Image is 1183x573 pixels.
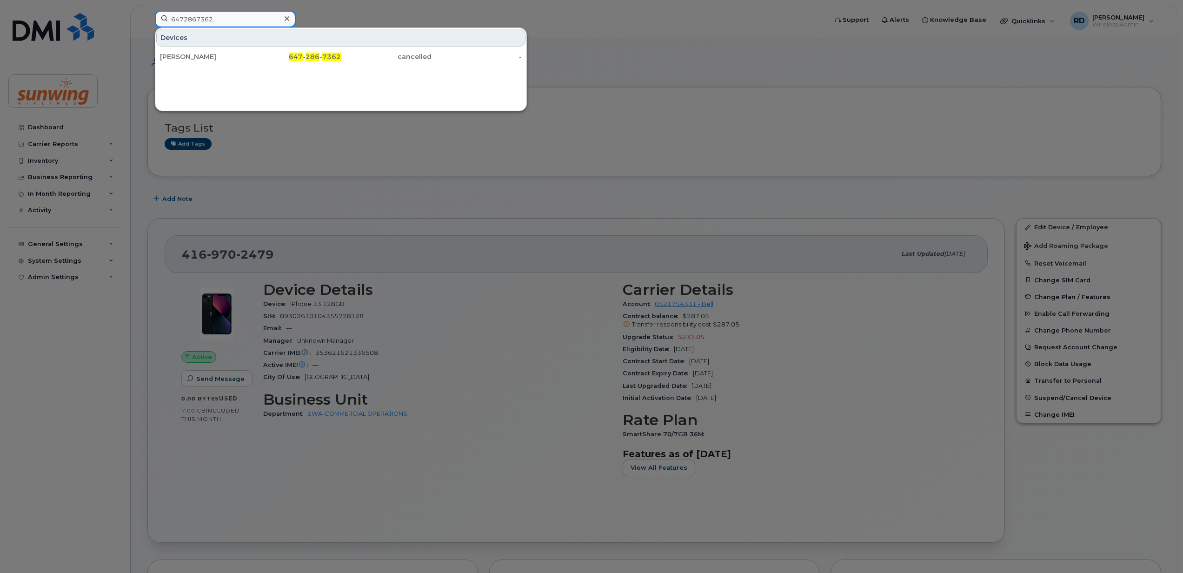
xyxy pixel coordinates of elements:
div: - - [251,52,341,61]
div: Devices [156,29,525,47]
span: 286 [306,53,319,61]
div: [PERSON_NAME] [160,52,251,61]
div: cancelled [341,52,432,61]
span: 647 [289,53,303,61]
span: 7362 [322,53,341,61]
div: - [432,52,522,61]
a: [PERSON_NAME]647-286-7362cancelled- [156,48,525,65]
